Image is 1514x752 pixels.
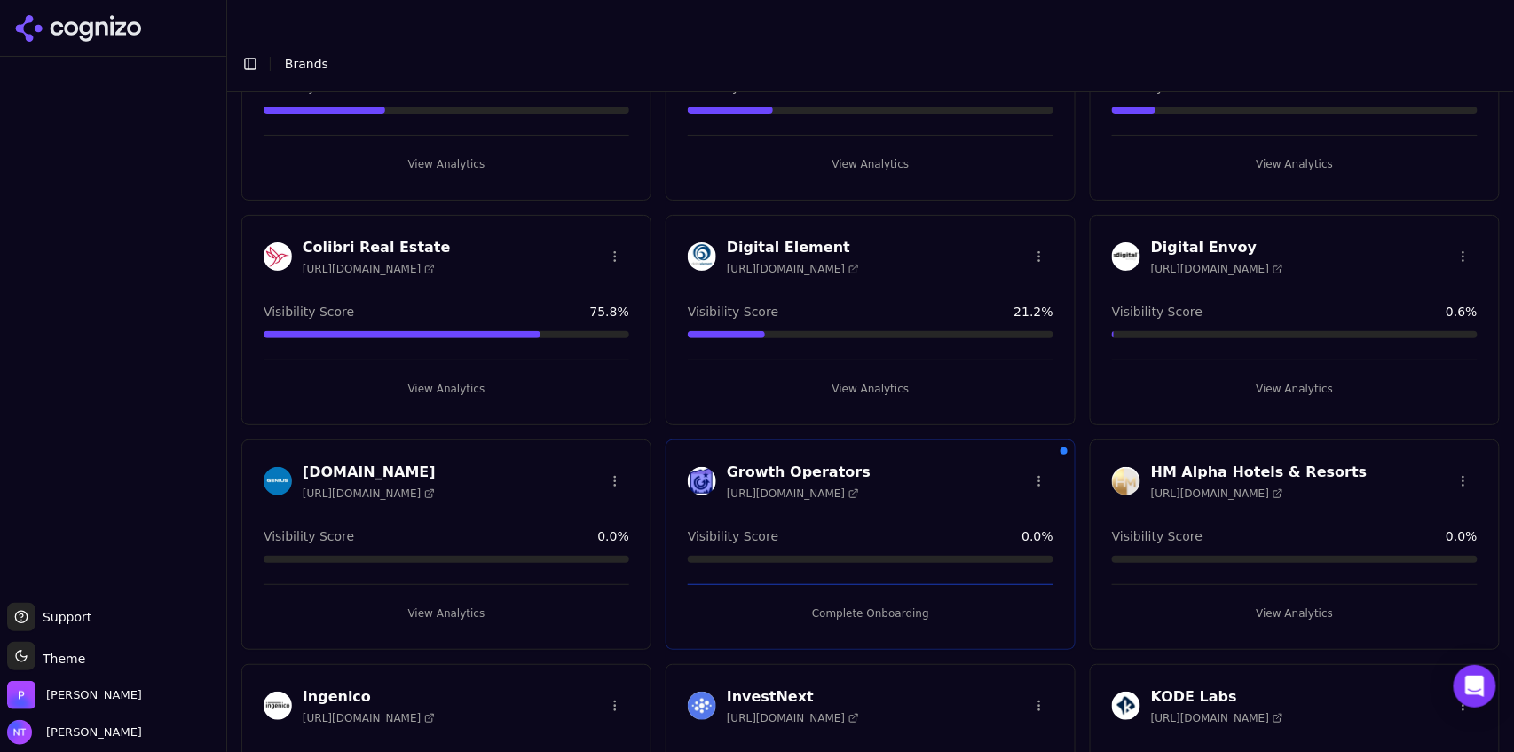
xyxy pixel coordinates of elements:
img: Growth Operators [688,467,716,495]
span: 0.6 % [1446,303,1478,321]
h3: InvestNext [727,686,859,708]
h3: Ingenico [303,686,435,708]
button: View Analytics [1112,150,1478,178]
span: [URL][DOMAIN_NAME] [727,711,859,725]
img: Ingenico [264,692,292,720]
button: Open user button [7,720,142,745]
span: 75.8 % [590,303,629,321]
button: View Analytics [1112,375,1478,403]
span: 0.0 % [1021,527,1053,545]
button: Complete Onboarding [688,599,1053,628]
button: Open organization switcher [7,681,142,709]
h3: [DOMAIN_NAME] [303,462,436,483]
span: [URL][DOMAIN_NAME] [1151,711,1283,725]
span: Visibility Score [688,527,778,545]
h3: Digital Element [727,237,859,258]
img: Digital Element [688,242,716,271]
h3: HM Alpha Hotels & Resorts [1151,462,1368,483]
div: Open Intercom Messenger [1454,665,1496,708]
span: 0.0 % [1446,527,1478,545]
h3: Colibri Real Estate [303,237,451,258]
button: View Analytics [688,375,1053,403]
button: View Analytics [264,599,629,628]
span: 0.0 % [597,527,629,545]
span: Theme [35,652,85,666]
h3: KODE Labs [1151,686,1283,708]
span: [URL][DOMAIN_NAME] [303,262,435,276]
img: Perrill [7,681,35,709]
button: View Analytics [1112,599,1478,628]
span: [URL][DOMAIN_NAME] [727,262,859,276]
span: [PERSON_NAME] [39,724,142,740]
img: GeniusQ.io [264,467,292,495]
span: Brands [285,57,328,71]
span: Visibility Score [264,527,354,545]
h3: Growth Operators [727,462,871,483]
button: View Analytics [264,150,629,178]
span: Visibility Score [1112,303,1203,321]
span: 21.2 % [1014,303,1053,321]
span: [URL][DOMAIN_NAME] [303,487,435,501]
span: [URL][DOMAIN_NAME] [1151,262,1283,276]
img: HM Alpha Hotels & Resorts [1112,467,1140,495]
span: [URL][DOMAIN_NAME] [727,487,859,501]
span: [URL][DOMAIN_NAME] [303,711,435,725]
span: Visibility Score [264,303,354,321]
span: Support [35,608,91,626]
h3: Digital Envoy [1151,237,1283,258]
img: Colibri Real Estate [264,242,292,271]
img: InvestNext [688,692,716,720]
span: Visibility Score [1112,527,1203,545]
span: Visibility Score [688,303,778,321]
button: View Analytics [264,375,629,403]
button: View Analytics [688,150,1053,178]
span: Perrill [46,687,142,703]
img: Digital Envoy [1112,242,1140,271]
img: Nate Tower [7,720,32,745]
img: KODE Labs [1112,692,1140,720]
nav: breadcrumb [285,55,328,73]
span: [URL][DOMAIN_NAME] [1151,487,1283,501]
